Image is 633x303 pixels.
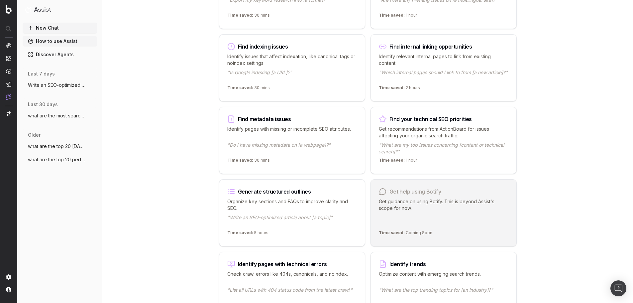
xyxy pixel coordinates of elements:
span: what are the top 20 [DATE][DATE] keyword [28,143,86,150]
p: 30 mins [227,158,270,166]
p: Check crawl errors like 404s, canonicals, and noindex. [227,271,357,284]
span: Time saved: [227,13,253,18]
p: "What are my top issues concerning [content or technical search]?" [379,142,508,155]
div: Find your technical SEO priorities [389,116,472,122]
p: Identify relevant internal pages to link from existing content. [379,53,508,67]
p: "What are the top trending topics for [an industry]?" [379,287,508,300]
span: Time saved: [227,158,253,163]
img: Analytics [6,43,11,48]
p: 5 hours [227,230,268,238]
button: Write an SEO-optimized FAQs around black [23,80,97,90]
div: Get help using Botify [389,189,441,194]
div: Open Intercom Messenger [610,280,626,296]
p: 30 mins [227,85,270,93]
h1: Assist [34,5,51,15]
button: what are the most searched for womenswea [23,110,97,121]
a: How to use Assist [23,36,97,47]
a: Discover Agents [23,49,97,60]
p: 30 mins [227,13,270,21]
p: 1 hour [379,13,417,21]
p: "Which internal pages should I link to from [a new article]?" [379,69,508,82]
p: 1 hour [379,158,417,166]
span: Time saved: [227,230,253,235]
img: Assist [25,7,31,13]
span: Time saved: [379,230,405,235]
p: "Is Google indexing [a URL]?" [227,69,357,82]
span: last 7 days [28,71,55,77]
img: Switch project [7,111,11,116]
span: what are the top 20 performing category [28,156,86,163]
span: Time saved: [227,85,253,90]
span: what are the most searched for womenswea [28,112,86,119]
span: older [28,132,41,138]
img: Botify logo [6,5,12,14]
img: Intelligence [6,56,11,61]
span: last 30 days [28,101,58,108]
p: Get guidance on using Botify. This is beyond Assist's scope for now. [379,198,508,227]
img: Studio [6,81,11,87]
button: New Chat [23,23,97,33]
img: Setting [6,274,11,280]
p: Identify issues that affect indexation, like canonical tags or noindex settings. [227,53,357,67]
button: Assist [25,5,94,15]
span: Time saved: [379,85,405,90]
span: Time saved: [379,158,405,163]
div: Identify trends [389,261,426,267]
p: "Do I have missing metadata on [a webpage]?" [227,142,357,155]
button: what are the top 20 performing category [23,154,97,165]
div: Identify pages with technical errors [238,261,327,267]
div: Find indexing issues [238,44,288,49]
p: Identify pages with missing or incomplete SEO attributes. [227,126,357,139]
div: Generate structured outlines [238,189,311,194]
p: Coming Soon [379,230,432,238]
div: Find metadata issues [238,116,291,122]
p: Optimize content with emerging search trends. [379,271,508,284]
img: Activation [6,69,11,74]
p: Organize key sections and FAQs to improve clarity and SEO. [227,198,357,212]
p: 2 hours [379,85,420,93]
img: Assist [6,94,11,100]
span: Write an SEO-optimized FAQs around black [28,82,86,88]
p: "Write an SEO-optimized article about [a topic]" [227,214,357,227]
span: Time saved: [379,13,405,18]
img: My account [6,287,11,292]
button: what are the top 20 [DATE][DATE] keyword [23,141,97,152]
p: Get recommendations from ActionBoard for issues affecting your organic search traffic. [379,126,508,139]
div: Find internal linking opportunities [389,44,472,49]
p: "List all URLs with 404 status code from the latest crawl." [227,287,357,300]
